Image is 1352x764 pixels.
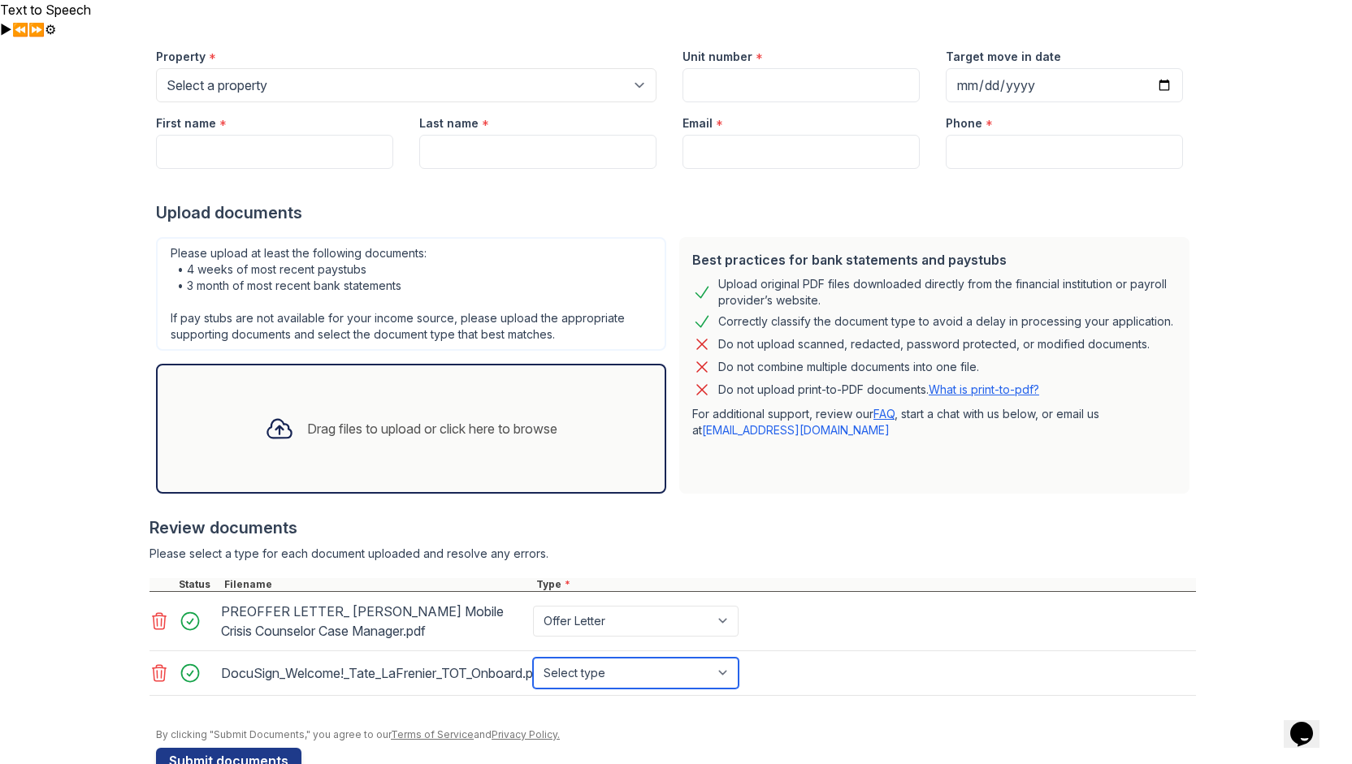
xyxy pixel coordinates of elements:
label: Email [682,115,713,132]
label: Last name [419,115,479,132]
div: Upload documents [156,201,1196,224]
button: Forward [28,19,45,39]
p: Do not upload print-to-PDF documents. [718,382,1039,398]
div: Status [175,578,221,591]
label: Unit number [682,49,752,65]
a: What is print-to-pdf? [929,382,1039,396]
div: Please upload at least the following documents: • 4 weeks of most recent paystubs • 3 month of mo... [156,237,666,351]
iframe: chat widget [1284,699,1336,748]
label: Phone [946,115,982,132]
p: For additional support, review our , start a chat with us below, or email us at [692,406,1176,438]
div: Drag files to upload or click here to browse [307,419,557,438]
label: Property [156,49,206,65]
button: Settings [45,19,56,39]
a: Terms of Service [391,728,474,740]
div: Do not combine multiple documents into one file. [718,357,979,377]
button: Previous [12,19,28,39]
div: Do not upload scanned, redacted, password protected, or modified documents. [718,335,1150,354]
div: Please select a type for each document uploaded and resolve any errors. [149,546,1196,562]
div: DocuSign_Welcome!_Tate_LaFrenier_TOT_Onboard.pdf [221,660,526,686]
div: Filename [221,578,533,591]
div: PREOFFER LETTER_ [PERSON_NAME] Mobile Crisis Counselor Case Manager.pdf [221,598,526,644]
div: Type [533,578,1196,591]
div: Upload original PDF files downloaded directly from the financial institution or payroll provider’... [718,276,1176,309]
a: Privacy Policy. [492,728,560,740]
div: Best practices for bank statements and paystubs [692,250,1176,270]
div: Correctly classify the document type to avoid a delay in processing your application. [718,312,1173,331]
div: By clicking "Submit Documents," you agree to our and [156,728,1196,741]
div: Review documents [149,516,1196,539]
label: First name [156,115,216,132]
label: Target move in date [946,49,1061,65]
a: FAQ [873,407,895,421]
a: [EMAIL_ADDRESS][DOMAIN_NAME] [702,423,890,437]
